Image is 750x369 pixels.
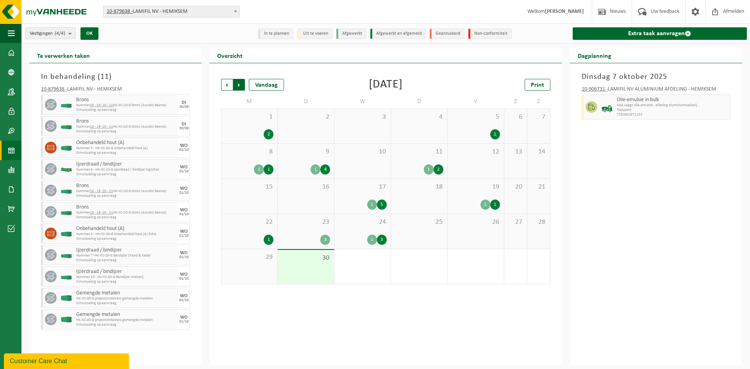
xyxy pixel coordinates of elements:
div: 1 [264,235,273,245]
div: 3 [320,235,330,245]
span: Onbehandeld hout (A) [76,140,176,146]
span: Omwisseling op aanvraag [76,108,176,112]
div: WO [180,272,187,277]
div: [DATE] [369,79,403,91]
div: WO [180,143,187,148]
div: 01/10 [179,191,189,195]
img: HK-XC-20-GN-00 [61,252,72,258]
span: 30 [282,254,330,262]
span: Nummer 10 - HK-XC-20-G Bandijzer Walserij [76,275,176,280]
span: 1 [225,113,273,121]
li: Afgewerkt en afgemeld [370,29,426,39]
td: Z [504,94,527,109]
span: Ijzerdraad / bindijzer [76,247,176,253]
a: Extra taak aanvragen [573,27,747,40]
span: HK-XC-40-G projectcontainers gemengde metalen [76,296,176,301]
span: Volgende [233,79,245,91]
img: HK-XC-20-GN-00 [61,209,72,215]
span: 24 [338,218,387,226]
div: 01/10 [179,255,189,259]
div: 01/10 [179,277,189,281]
span: Brons [76,97,176,103]
div: 1 [264,164,273,175]
div: 5 [377,200,387,210]
span: 3 [338,113,387,121]
span: Omwisseling op aanvraag [76,129,176,134]
span: Omwisseling op aanvraag [76,280,176,284]
div: WO [180,251,187,255]
div: Vandaag [249,79,284,91]
span: Print [531,82,544,88]
count: (4/4) [55,31,65,36]
span: Ijzerdraad / bindijzer [76,161,176,168]
span: Nummer 7 -HK-XC-20-G Bandijzer Draad & Kabel [76,253,176,258]
div: 01/10 [179,148,189,152]
span: 11 [100,73,109,81]
img: HK-XC-30-GN-00 [61,231,72,237]
span: Omwisseling op aanvraag [76,323,176,327]
span: Omwisseling op aanvraag [76,258,176,263]
img: HK-XC-20-GN-00 [61,188,72,194]
div: 1 [424,164,434,175]
span: 20 [508,183,523,191]
span: Nummer 6 - HK-XC-15-G ijzerdraad / bindijzer logistiek [76,168,176,172]
span: 25 [395,218,443,226]
span: Gemengde metalen [76,290,176,296]
div: 1 [367,200,377,210]
span: Brons [76,204,176,210]
span: Nummer HK-XC-20-G brons (Aurubis Beerse) [76,189,176,194]
span: 22 [225,218,273,226]
span: 10-879638 - LAMIFIL NV - HEMIKSEM [103,6,240,18]
span: 19 [452,183,500,191]
strong: [PERSON_NAME] [545,9,584,14]
li: Uit te voeren [297,29,332,39]
span: 6 [508,113,523,121]
span: Omwisseling op aanvraag [76,237,176,241]
span: Omwisseling op aanvraag [76,151,176,155]
tcxspan: Call 18 - 19- 20 - 21 via 3CX [90,125,113,129]
span: 13 [508,148,523,156]
div: WO [180,315,187,320]
div: LAMIFIL NV - HEMIKSEM [41,87,190,94]
span: 2 [282,113,330,121]
div: 1 [490,200,500,210]
div: 3 [377,235,387,245]
span: 17 [338,183,387,191]
span: 4 [395,113,443,121]
span: 29 [225,253,273,262]
td: W [334,94,391,109]
span: Brons [76,183,176,189]
span: 8 [225,148,273,156]
span: T250002871153 [617,112,728,117]
li: Non-conformiteit [468,29,512,39]
h3: Dinsdag 7 oktober 2025 [582,71,730,83]
div: DI [182,100,186,105]
button: Vestigingen(4/4) [25,27,76,39]
span: Onbehandeld hout (A) [76,226,176,232]
span: 28 [531,218,546,226]
div: LAMIFIL NV ALUMINIUM AFDELING - HEMIKSEM [582,87,730,94]
div: WO [180,208,187,212]
button: OK [80,27,98,40]
span: 9 [282,148,330,156]
h3: In behandeling ( ) [41,71,190,83]
span: Vestigingen [30,28,65,39]
img: BL-LQ-LV [601,101,613,113]
span: Nummer HK-XC-20-G brons (Aurubis Beerse) [76,125,176,129]
div: WO [180,294,187,298]
span: 26 [452,218,500,226]
td: Z [527,94,550,109]
span: Nummer HK-XC-20-G brons (Aurubis Beerse) [76,210,176,215]
h2: Te verwerken taken [29,48,98,63]
div: 1 [311,164,320,175]
div: 1 [490,129,500,139]
li: In te plannen [258,29,293,39]
span: 15 [225,183,273,191]
div: WO [180,165,187,169]
span: Omwisseling op aanvraag [76,215,176,220]
div: WO [180,229,187,234]
tcxspan: Call 18 - 19- 20 - 21 via 3CX [90,103,113,107]
div: 01/10 [179,320,189,324]
div: 01/10 [179,298,189,302]
td: V [448,94,504,109]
